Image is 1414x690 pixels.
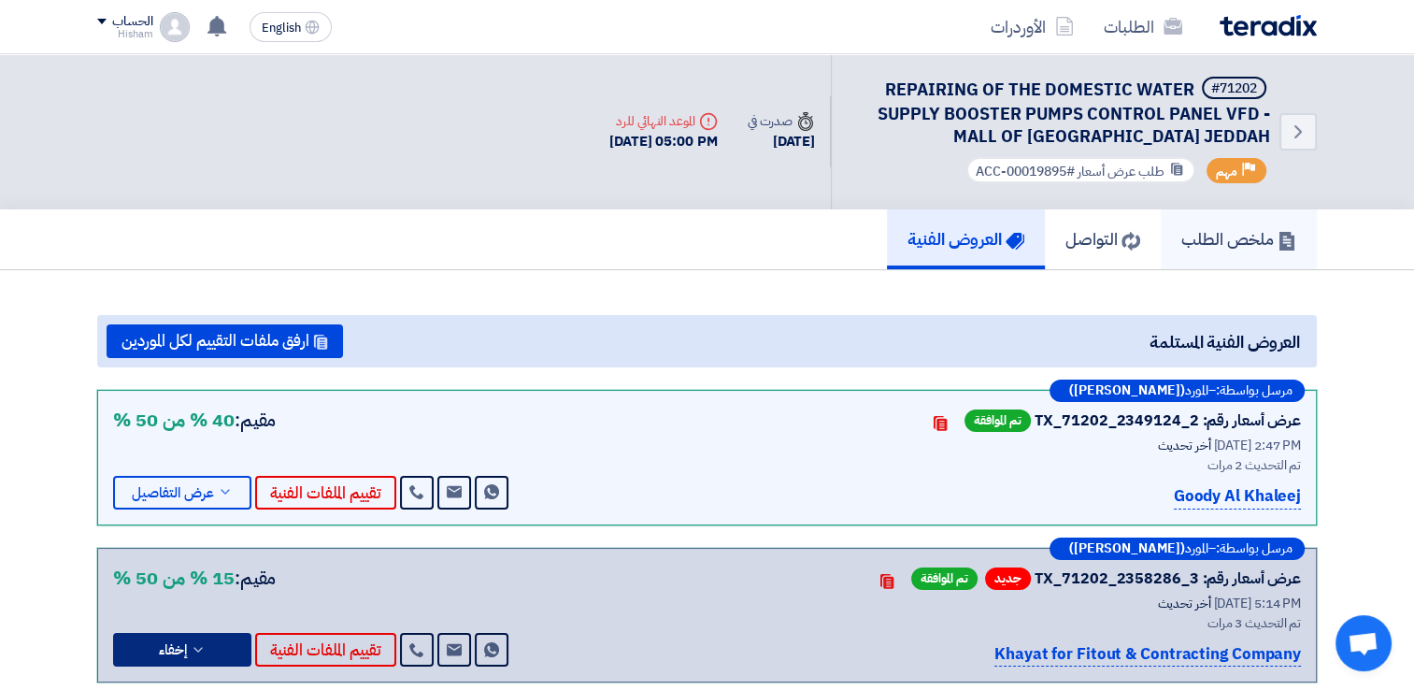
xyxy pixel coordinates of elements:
[1185,384,1208,397] span: المورد
[255,476,396,510] button: تقييم الملفات الفنية
[976,162,1075,181] span: #ACC-00019895
[1050,380,1305,402] div: –
[1150,329,1300,354] span: العروض الفنية المستلمة
[97,29,152,39] div: Hisham
[878,77,1270,149] span: REPAIRING OF THE DOMESTIC WATER SUPPLY BOOSTER PUMPS CONTROL PANEL VFD - MALL OF [GEOGRAPHIC_DATA...
[113,564,276,592] div: مقيم:
[985,568,1031,590] span: جديد
[1174,484,1301,510] p: Goody Al Khaleej
[1216,384,1293,397] span: مرسل بواسطة:
[1181,228,1296,250] h5: ملخص الطلب
[911,568,978,590] span: تم الموافقة
[107,324,343,358] button: ارفق ملفات التقييم لكل الموردين
[609,131,718,152] div: [DATE] 05:00 PM
[1069,384,1185,397] b: ([PERSON_NAME])
[609,111,718,131] div: الموعد النهائي للرد
[159,643,187,657] span: إخفاء
[907,228,1024,250] h5: العروض الفنية
[113,564,235,592] b: 15 % من 50 %
[1220,15,1317,36] img: Teradix logo
[113,406,235,434] b: 40 % من 50 %
[132,486,214,500] span: عرض التفاصيل
[1216,163,1237,180] span: مهم
[1213,594,1301,613] span: [DATE] 5:14 PM
[748,131,815,152] div: [DATE]
[1211,82,1257,95] div: #71202
[250,12,332,42] button: English
[887,209,1045,269] a: العروض الفنية
[976,5,1089,49] a: الأوردرات
[1216,542,1293,555] span: مرسل بواسطة:
[1035,568,1301,590] div: عرض أسعار رقم: TX_71202_2358286_3
[834,613,1301,633] div: تم التحديث 3 مرات
[160,12,190,42] img: profile_test.png
[1065,228,1140,250] h5: التواصل
[1050,538,1305,560] div: –
[1078,162,1164,181] span: طلب عرض أسعار
[1161,209,1317,269] a: ملخص الطلب
[113,476,251,510] button: عرض التفاصيل
[1157,436,1210,455] span: أخر تحديث
[1157,594,1210,613] span: أخر تحديث
[1335,615,1392,671] div: Open chat
[834,455,1301,475] div: تم التحديث 2 مرات
[1213,436,1301,455] span: [DATE] 2:47 PM
[1185,542,1208,555] span: المورد
[994,642,1301,668] p: Khayat for Fitout & Contracting Company
[964,410,1031,432] span: تم الموافقة
[854,77,1270,148] h5: REPAIRING OF THE DOMESTIC WATER SUPPLY BOOSTER PUMPS CONTROL PANEL VFD - MALL OF ARABIA JEDDAH
[1035,410,1301,432] div: عرض أسعار رقم: TX_71202_2349124_2
[748,111,815,131] div: صدرت في
[1069,542,1185,555] b: ([PERSON_NAME])
[255,633,396,667] button: تقييم الملفات الفنية
[1089,5,1197,49] a: الطلبات
[112,14,152,30] div: الحساب
[262,22,301,35] span: English
[1045,209,1161,269] a: التواصل
[113,406,276,434] div: مقيم:
[113,633,251,667] button: إخفاء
